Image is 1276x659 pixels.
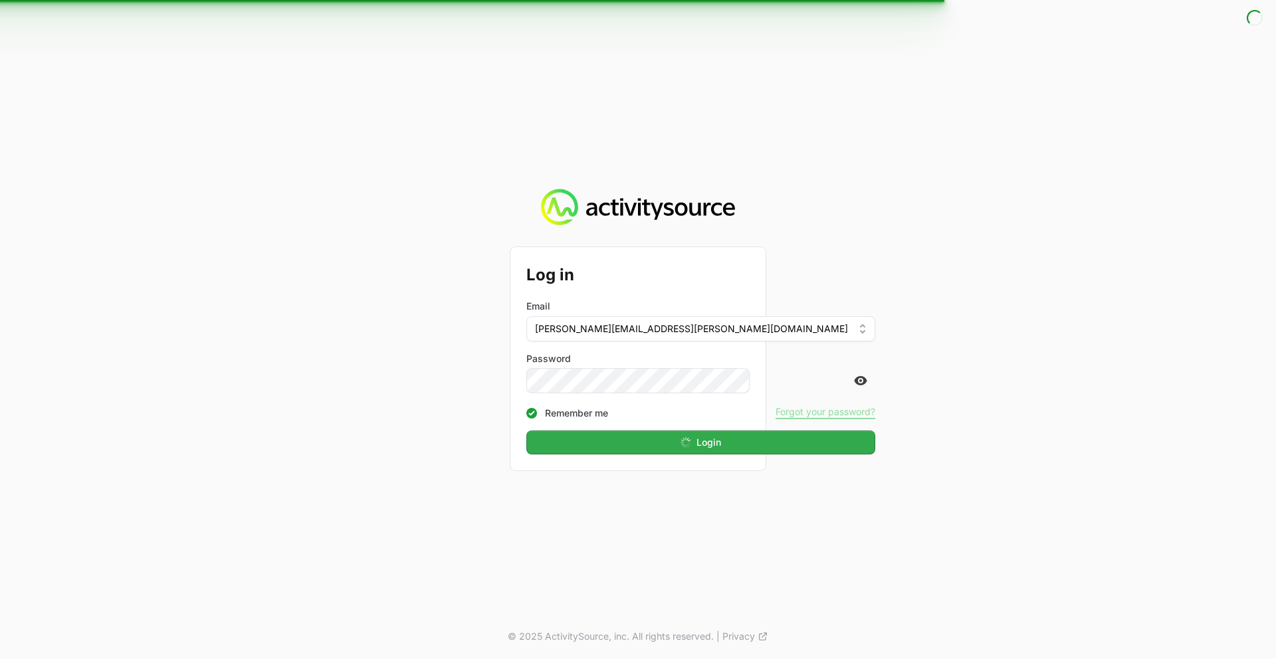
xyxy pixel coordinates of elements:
[545,407,608,420] label: Remember me
[722,630,768,643] a: Privacy
[541,189,734,226] img: Activity Source
[526,300,550,313] label: Email
[716,630,720,643] span: |
[526,352,875,365] label: Password
[526,263,875,287] h2: Log in
[535,322,848,335] span: [PERSON_NAME][EMAIL_ADDRESS][PERSON_NAME][DOMAIN_NAME]
[508,630,714,643] p: © 2025 ActivitySource, inc. All rights reserved.
[526,316,875,341] button: [PERSON_NAME][EMAIL_ADDRESS][PERSON_NAME][DOMAIN_NAME]
[696,434,721,450] span: Login
[526,430,875,454] button: Login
